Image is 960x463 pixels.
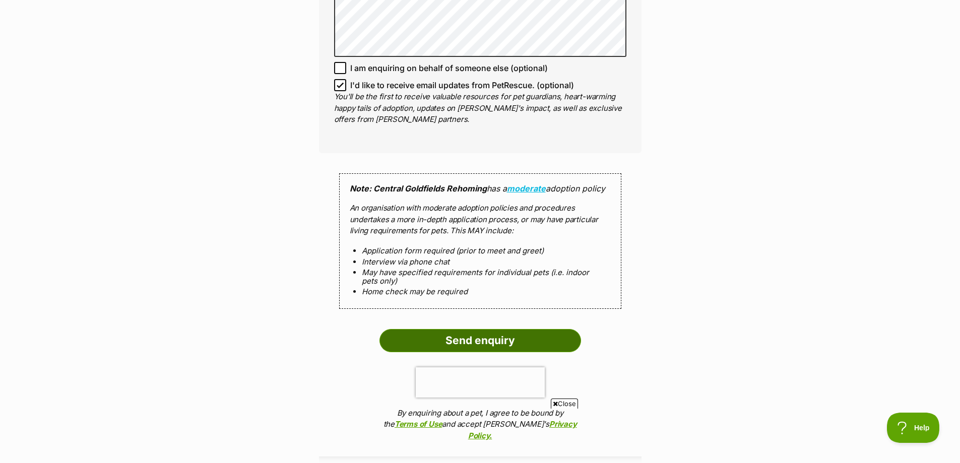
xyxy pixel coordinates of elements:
p: An organisation with moderate adoption policies and procedures undertakes a more in-depth applica... [350,203,611,237]
strong: Note: Central Goldfields Rehoming [350,183,487,193]
li: Home check may be required [362,287,599,296]
p: You'll be the first to receive valuable resources for pet guardians, heart-warming happy tails of... [334,91,626,125]
input: Send enquiry [379,329,581,352]
iframe: reCAPTCHA [416,367,545,398]
li: May have specified requirements for individual pets (i.e. indoor pets only) [362,268,599,286]
li: Interview via phone chat [362,257,599,266]
span: I am enquiring on behalf of someone else (optional) [350,62,548,74]
span: Close [551,399,578,409]
span: I'd like to receive email updates from PetRescue. (optional) [350,79,574,91]
a: moderate [507,183,546,193]
iframe: Help Scout Beacon - Open [887,413,940,443]
li: Application form required (prior to meet and greet) [362,246,599,255]
div: has a adoption policy [339,173,621,309]
iframe: Advertisement [236,413,725,458]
